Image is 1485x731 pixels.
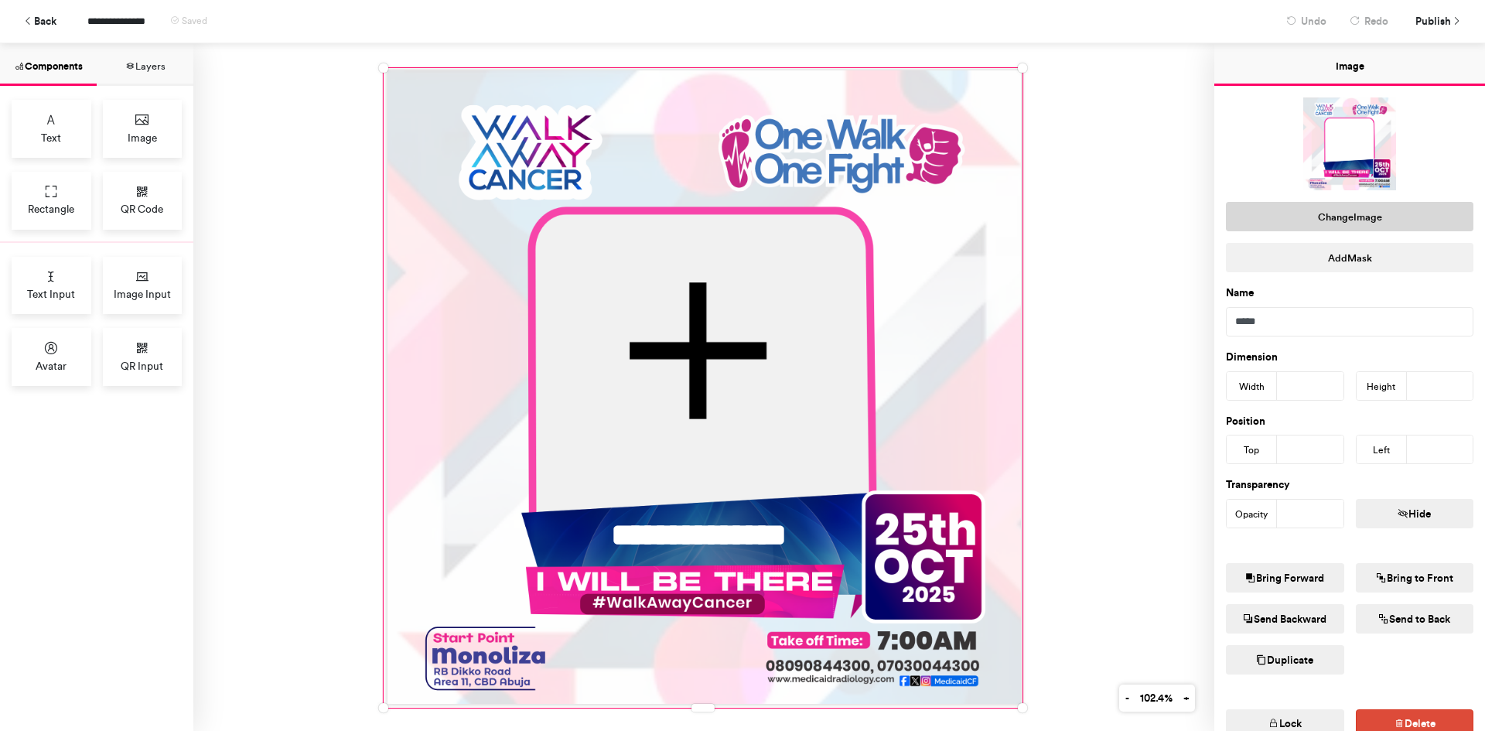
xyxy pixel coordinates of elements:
span: QR Code [121,201,163,217]
button: Send to Back [1356,604,1474,634]
button: 102.4% [1134,685,1178,712]
span: Avatar [36,358,67,374]
button: Publish [1404,8,1470,35]
button: Back [15,8,64,35]
span: Image [128,130,157,145]
button: - [1119,685,1135,712]
div: Width [1227,372,1277,401]
label: Transparency [1226,477,1290,493]
span: Rectangle [28,201,74,217]
span: Image Input [114,286,171,302]
button: Bring to Front [1356,563,1474,593]
button: Send Backward [1226,604,1344,634]
label: Name [1226,285,1254,301]
div: Top [1227,436,1277,465]
div: Height [1357,372,1407,401]
button: Bring Forward [1226,563,1344,593]
button: Duplicate [1226,645,1344,675]
button: ChangeImage [1226,202,1473,231]
div: Left [1357,436,1407,465]
span: Text [41,130,61,145]
span: Text Input [27,286,75,302]
label: Dimension [1226,350,1278,365]
span: QR Input [121,358,163,374]
button: + [1177,685,1195,712]
span: Saved [182,15,207,26]
label: Position [1226,414,1265,429]
span: Publish [1415,8,1451,35]
button: Hide [1356,499,1474,528]
button: Image [1214,43,1485,86]
button: Layers [97,43,193,86]
button: AddMask [1226,243,1473,272]
div: Opacity [1227,500,1277,529]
